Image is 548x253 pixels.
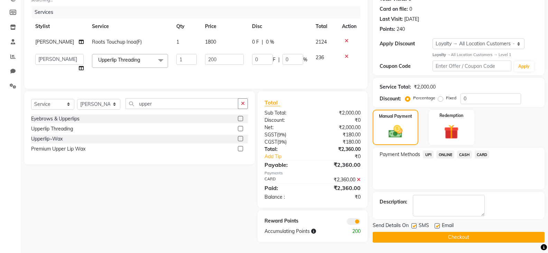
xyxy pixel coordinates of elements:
span: 2124 [316,39,327,45]
th: Stylist [31,19,88,34]
span: ONLINE [436,151,454,159]
div: Description: [380,198,407,206]
div: All Location Customers → Level 1 [433,52,538,58]
label: Manual Payment [379,113,412,119]
div: Coupon Code [380,63,432,70]
div: [DATE] [404,16,419,23]
div: Discount: [259,117,313,124]
div: Balance : [259,193,313,201]
th: Disc [248,19,312,34]
span: UPI [423,151,434,159]
span: 0 % [266,38,274,46]
th: Price [201,19,248,34]
div: ₹2,360.00 [313,146,366,153]
div: Last Visit: [380,16,403,23]
div: Card on file: [380,6,408,13]
div: Paid: [259,184,313,192]
div: Total: [259,146,313,153]
div: Accumulating Points [259,228,339,235]
div: ( ) [259,138,313,146]
div: ₹2,360.00 [313,184,366,192]
div: ₹0 [313,117,366,124]
span: Roots Touchup Inoa(F) [92,39,142,45]
div: ₹0 [313,193,366,201]
span: CARD [475,151,490,159]
img: _cash.svg [384,124,407,140]
div: Service Total: [380,83,411,91]
div: ₹2,360.00 [313,176,366,183]
div: Premium Upper Lip Wax [31,145,85,153]
th: Service [88,19,172,34]
div: Discount: [380,95,401,102]
div: ( ) [259,131,313,138]
span: CGST [264,139,277,145]
div: Upperlip~Wax [31,135,63,143]
span: [PERSON_NAME] [35,39,74,45]
th: Total [312,19,338,34]
a: Add Tip [259,153,322,160]
div: ₹2,360.00 [313,161,366,169]
div: Reward Points [259,217,313,225]
span: 1800 [205,39,216,45]
span: 0 F [252,38,259,46]
span: SMS [419,222,429,231]
div: Net: [259,124,313,131]
div: 240 [397,26,405,33]
div: Payments [264,170,361,176]
div: ₹2,000.00 [313,109,366,117]
span: Send Details On [373,222,409,231]
span: Payment Methods [380,151,420,158]
span: SGST [264,132,277,138]
div: Points: [380,26,395,33]
span: | [262,38,263,46]
span: 236 [316,54,324,61]
span: CASH [457,151,472,159]
div: ₹180.00 [313,138,366,146]
div: Eyebrows & Upperlips [31,115,80,123]
span: % [303,56,307,63]
div: ₹2,000.00 [313,124,366,131]
label: Percentage [413,95,435,101]
label: Redemption [439,112,463,119]
div: ₹2,000.00 [414,83,436,91]
div: Upperlip Threading [31,125,73,133]
div: 200 [339,228,366,235]
div: ₹0 [322,153,366,160]
button: Apply [514,61,534,72]
img: _gift.svg [439,123,463,141]
input: Enter Offer / Coupon Code [433,61,511,71]
a: x [140,57,143,63]
div: ₹180.00 [313,131,366,138]
span: | [278,56,280,63]
input: Search or Scan [126,98,238,109]
span: 1 [176,39,179,45]
div: Services [32,6,366,19]
span: 9% [279,139,285,145]
th: Qty [172,19,201,34]
div: CARD [259,176,313,183]
span: 9% [278,132,285,137]
div: Payable: [259,161,313,169]
span: Email [442,222,454,231]
span: Total [264,99,280,106]
th: Action [338,19,361,34]
label: Fixed [446,95,456,101]
div: Sub Total: [259,109,313,117]
span: F [273,56,276,63]
strong: Loyalty → [433,52,451,57]
span: Upperlip Threading [98,57,140,63]
div: 0 [409,6,412,13]
button: Checkout [373,232,545,243]
div: Apply Discount [380,40,432,47]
